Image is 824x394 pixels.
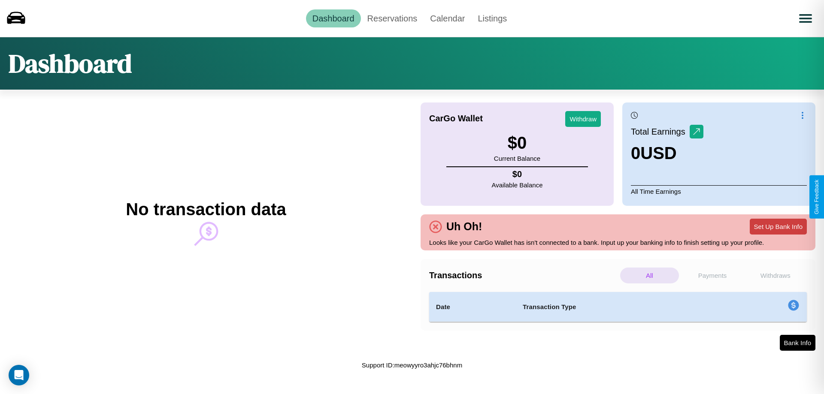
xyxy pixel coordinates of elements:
[429,271,618,280] h4: Transactions
[631,124,690,139] p: Total Earnings
[9,365,29,385] div: Open Intercom Messenger
[492,179,543,191] p: Available Balance
[492,169,543,179] h4: $ 0
[494,133,540,153] h3: $ 0
[814,180,820,214] div: Give Feedback
[523,302,718,312] h4: Transaction Type
[442,220,486,233] h4: Uh Oh!
[794,6,818,30] button: Open menu
[471,9,513,27] a: Listings
[429,292,807,322] table: simple table
[429,237,807,248] p: Looks like your CarGo Wallet has isn't connected to a bank. Input up your banking info to finish ...
[361,9,424,27] a: Reservations
[565,111,601,127] button: Withdraw
[631,144,703,163] h3: 0 USD
[436,302,509,312] h4: Date
[362,359,462,371] p: Support ID: meowyyro3ahjc76bhnm
[494,153,540,164] p: Current Balance
[306,9,361,27] a: Dashboard
[683,268,742,283] p: Payments
[631,185,807,197] p: All Time Earnings
[620,268,679,283] p: All
[746,268,805,283] p: Withdraws
[750,219,807,235] button: Set Up Bank Info
[9,46,132,81] h1: Dashboard
[429,114,483,123] h4: CarGo Wallet
[780,335,815,351] button: Bank Info
[424,9,471,27] a: Calendar
[126,200,286,219] h2: No transaction data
